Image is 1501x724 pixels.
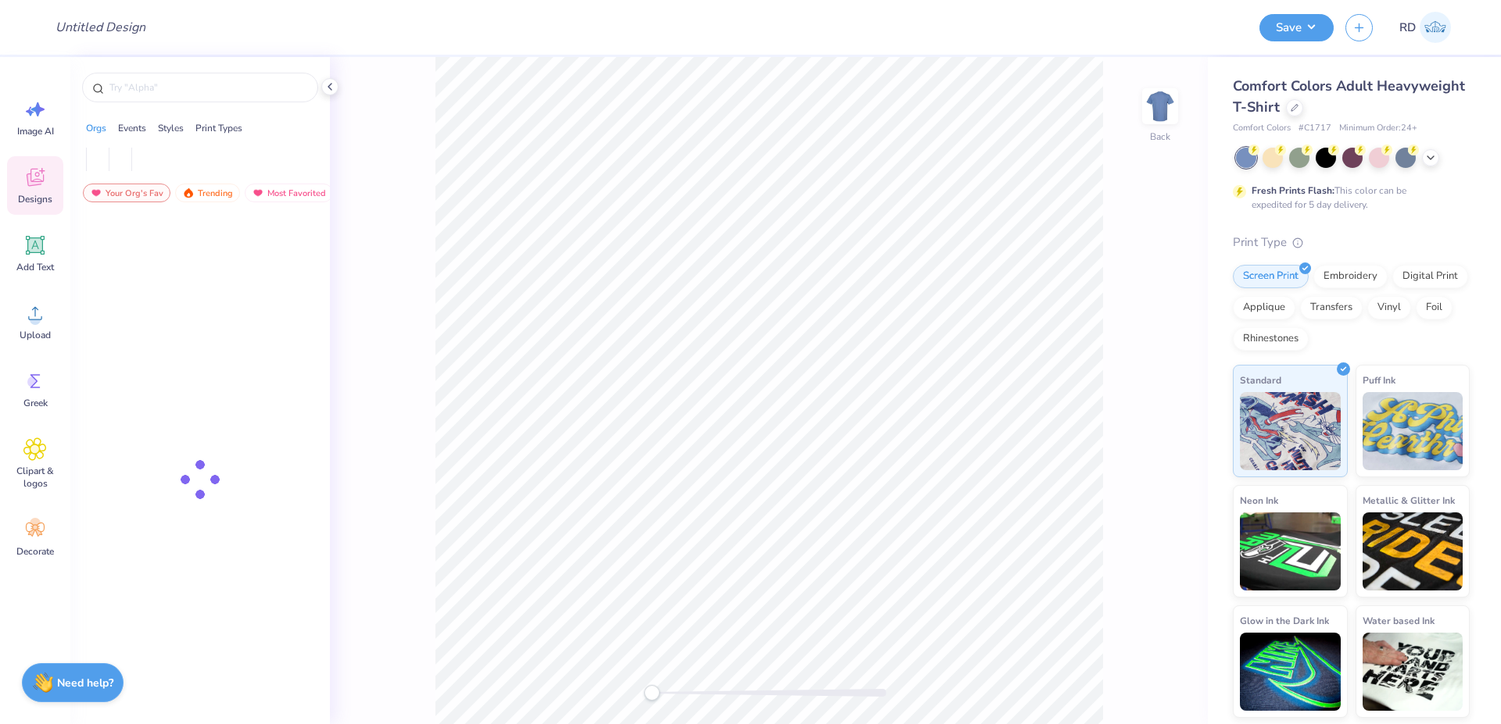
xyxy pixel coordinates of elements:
img: trending.gif [182,187,195,198]
img: Glow in the Dark Ink [1240,633,1341,711]
strong: Need help? [57,676,113,690]
span: Neon Ink [1240,492,1278,508]
div: Transfers [1300,296,1363,319]
div: Foil [1416,296,1453,319]
span: Metallic & Glitter Ink [1363,492,1455,508]
img: most_fav.gif [252,187,264,198]
div: Print Type [1233,234,1470,251]
div: Print Types [195,121,242,135]
span: Water based Ink [1363,612,1435,629]
span: Puff Ink [1363,372,1395,388]
span: Add Text [16,261,54,273]
div: Rhinestones [1233,327,1309,351]
div: Most Favorited [245,184,333,202]
img: Neon Ink [1240,512,1341,590]
img: Standard [1240,392,1341,470]
span: # C1717 [1299,122,1331,135]
img: Water based Ink [1363,633,1463,711]
div: Applique [1233,296,1295,319]
img: Metallic & Glitter Ink [1363,512,1463,590]
div: Back [1150,130,1170,144]
span: Greek [23,397,48,409]
div: Screen Print [1233,265,1309,288]
span: Glow in the Dark Ink [1240,612,1329,629]
button: Save [1259,14,1334,41]
span: Designs [18,193,52,205]
strong: Fresh Prints Flash: [1252,184,1334,197]
input: Untitled Design [43,12,158,43]
span: Comfort Colors [1233,122,1291,135]
span: Decorate [16,545,54,558]
span: Clipart & logos [9,465,61,490]
img: most_fav.gif [90,187,102,198]
span: Comfort Colors Adult Heavyweight T-Shirt [1233,77,1465,116]
span: Image AI [17,125,54,137]
div: Vinyl [1367,296,1411,319]
div: Events [118,121,146,135]
div: Digital Print [1392,265,1468,288]
div: Your Org's Fav [83,184,170,202]
span: RD [1399,19,1416,37]
span: Upload [20,329,51,341]
img: Puff Ink [1363,392,1463,470]
div: Orgs [86,121,106,135]
a: RD [1392,12,1458,43]
div: Accessibility label [644,685,660,701]
span: Standard [1240,372,1281,388]
span: Minimum Order: 24 + [1339,122,1417,135]
input: Try "Alpha" [108,80,308,95]
img: Back [1145,91,1176,122]
img: Rommel Del Rosario [1420,12,1451,43]
div: Trending [175,184,240,202]
div: This color can be expedited for 5 day delivery. [1252,184,1444,212]
div: Styles [158,121,184,135]
div: Embroidery [1313,265,1388,288]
